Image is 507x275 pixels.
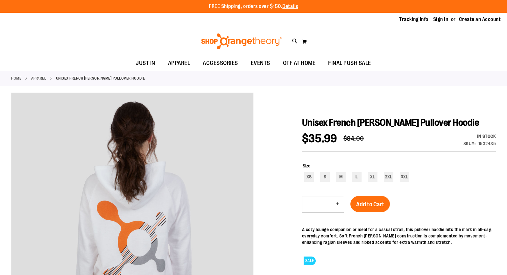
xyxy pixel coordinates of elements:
div: A cozy lounge companion or ideal for a casual stroll, this pullover hoodie hits the mark in all-d... [302,226,496,245]
span: EVENTS [251,56,270,70]
div: XL [368,172,377,182]
div: 2XL [384,172,393,182]
span: FINAL PUSH SALE [328,56,371,70]
span: OTF AT HOME [283,56,316,70]
button: Decrease product quantity [302,196,314,212]
img: Shop Orangetheory [200,33,283,49]
div: XS [304,172,314,182]
span: $35.99 [302,132,337,145]
a: APPAREL [162,56,197,70]
a: Tracking Info [399,16,428,23]
span: $84.00 [343,135,364,142]
span: SALE [304,257,316,265]
div: L [352,172,362,182]
a: ACCESSORIES [196,56,244,71]
p: FREE Shipping, orders over $150. [209,3,298,10]
span: APPAREL [168,56,190,70]
span: Unisex French [PERSON_NAME] Pullover Hoodie [302,117,479,128]
span: Add to Cart [356,201,384,208]
div: M [336,172,346,182]
a: Create an Account [459,16,501,23]
span: JUST IN [136,56,155,70]
a: JUST IN [130,56,162,71]
button: Increase product quantity [331,196,344,212]
strong: SKU [463,141,476,146]
a: OTF AT HOME [277,56,322,71]
button: Add to Cart [350,196,390,212]
div: In stock [463,133,496,139]
strong: Unisex French [PERSON_NAME] Pullover Hoodie [56,75,145,81]
span: ACCESSORIES [203,56,238,70]
span: Size [303,163,310,168]
div: S [320,172,330,182]
a: Sign In [433,16,448,23]
a: Details [282,4,298,9]
div: 1532435 [478,140,496,147]
a: FINAL PUSH SALE [322,56,377,71]
a: APPAREL [31,75,46,81]
a: Home [11,75,21,81]
div: Availability [463,133,496,139]
div: 3XL [400,172,409,182]
input: Product quantity [314,197,331,212]
a: EVENTS [244,56,277,71]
